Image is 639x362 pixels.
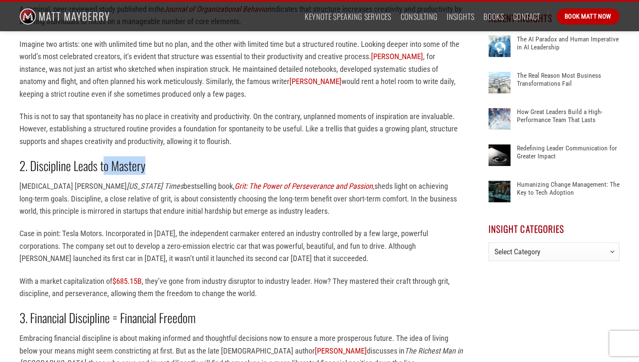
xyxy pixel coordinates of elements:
[557,8,620,24] a: Book Matt Now
[315,346,367,355] a: [PERSON_NAME]
[489,222,564,235] span: Insight Categories
[447,9,474,24] a: Insights
[19,180,463,217] p: [MEDICAL_DATA] [PERSON_NAME] bestselling book, sheds light on achieving long-term goals. Discipli...
[517,108,620,133] a: How Great Leaders Build a High-Performance Team That Lasts
[235,182,374,191] a: Grit: The Power of Perseverance and Passion,
[19,110,463,147] p: This is not to say that spontaneity has no place in creativity and productivity. On the contrary,...
[305,9,391,24] a: Keynote Speaking Services
[112,277,142,286] a: $685.15B
[513,9,541,24] a: Contact
[19,2,109,31] img: Matt Mayberry
[565,11,612,22] span: Book Matt Now
[483,9,504,24] a: Books
[19,275,463,300] p: With a market capitalization of , they’ve gone from industry disruptor to industry leader. How? T...
[517,72,620,97] a: The Real Reason Most Business Transformations Fail
[401,9,438,24] a: Consulting
[289,77,341,86] a: [PERSON_NAME]
[19,156,145,175] strong: 2. Discipline Leads to Mastery
[19,227,463,264] p: Case in point: Tesla Motors. Incorporated in [DATE], the independent carmaker entered an industry...
[127,182,183,191] em: [US_STATE] Times
[517,144,620,170] a: Redefining Leader Communication for Greater Impact
[371,52,423,61] a: [PERSON_NAME]
[517,35,620,61] a: The AI Paradox and Human Imperative in AI Leadership
[19,308,196,327] strong: 3. Financial Discipline = Financial Freedom
[19,38,463,100] p: Imagine two artists: one with unlimited time but no plan, and the other with limited time but a s...
[517,181,620,206] a: Humanizing Change Management: The Key to Tech Adoption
